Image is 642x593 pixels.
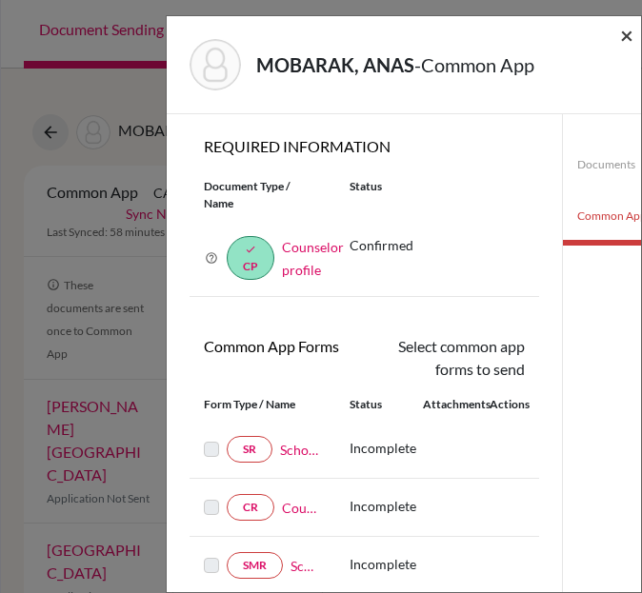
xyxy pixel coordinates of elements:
[423,396,467,413] div: Attachments
[620,21,633,49] span: ×
[282,239,344,278] a: Counselor profile
[227,552,283,579] a: SMR
[291,556,321,576] a: School midyear report
[190,337,365,355] h6: Common App Forms
[335,178,539,212] div: Status
[227,436,272,463] a: SR
[350,554,423,574] p: Incomplete
[245,244,256,255] i: done
[365,335,540,381] div: Select common app forms to send
[467,396,511,413] div: Actions
[190,137,539,155] h6: REQUIRED INFORMATION
[256,53,414,76] strong: MOBARAK, ANAS
[350,496,423,516] p: Incomplete
[414,53,534,76] span: - Common App
[227,494,274,521] a: CR
[190,396,335,413] div: Form Type / Name
[280,440,321,460] a: School report
[190,178,335,212] div: Document Type / Name
[350,235,525,255] p: Confirmed
[350,396,423,413] div: Status
[282,498,321,518] a: Counselor recommendation
[227,236,274,280] a: doneCP
[350,438,423,458] p: Incomplete
[620,24,633,47] button: Close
